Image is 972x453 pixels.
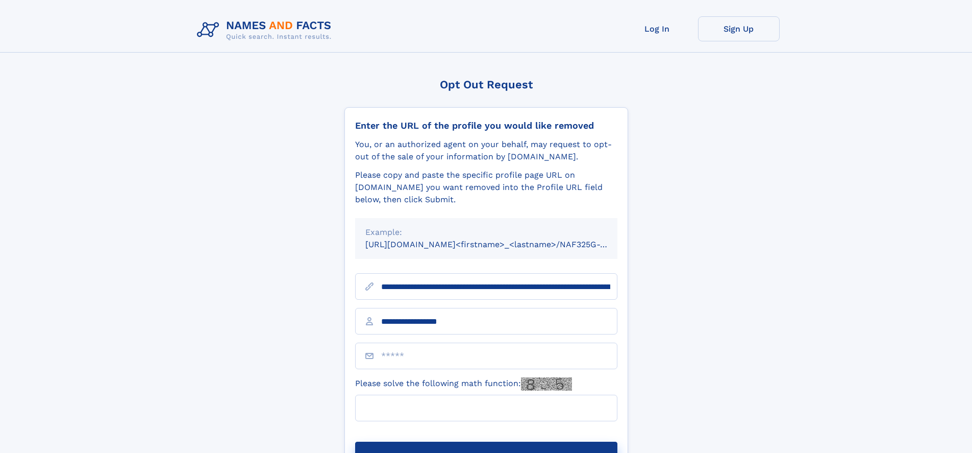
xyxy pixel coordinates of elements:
[698,16,780,41] a: Sign Up
[355,377,572,391] label: Please solve the following math function:
[355,169,617,206] div: Please copy and paste the specific profile page URL on [DOMAIN_NAME] you want removed into the Pr...
[355,120,617,131] div: Enter the URL of the profile you would like removed
[365,240,637,249] small: [URL][DOMAIN_NAME]<firstname>_<lastname>/NAF325G-xxxxxxxx
[355,138,617,163] div: You, or an authorized agent on your behalf, may request to opt-out of the sale of your informatio...
[344,78,628,91] div: Opt Out Request
[365,226,607,239] div: Example:
[616,16,698,41] a: Log In
[193,16,340,44] img: Logo Names and Facts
